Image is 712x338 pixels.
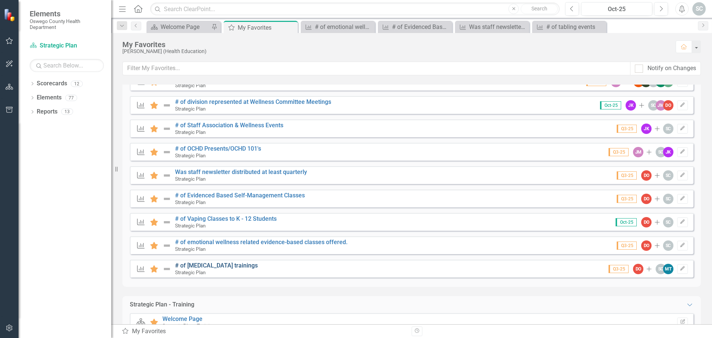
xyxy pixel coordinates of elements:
[616,218,637,226] span: Oct-25
[663,194,673,204] div: SC
[175,269,206,275] small: Strategic Plan
[37,93,62,102] a: Elements
[175,262,258,269] a: # of [MEDICAL_DATA] trainings
[61,109,73,115] div: 13
[303,22,373,32] a: # of emotional wellness related evidence-based classes offered.
[633,264,643,274] div: DO
[175,223,206,229] small: Strategic Plan
[663,170,673,181] div: SC
[581,2,652,16] button: Oct-25
[175,192,305,199] a: # of Evidenced Based Self-Management Classes
[175,145,261,152] a: # of OCHD Presents/OCHD 101's
[162,148,171,157] img: Not Defined
[150,3,560,16] input: Search ClearPoint...
[175,199,206,205] small: Strategic Plan
[122,40,668,49] div: My Favorites
[617,195,637,203] span: Q3-25
[617,242,637,250] span: Q3-25
[609,148,629,156] span: Q3-25
[641,124,652,134] div: JK
[663,147,673,157] div: JK
[161,22,210,32] div: Welcome Page
[122,327,406,336] div: My Favorites
[175,176,206,182] small: Strategic Plan
[663,217,673,227] div: SC
[521,4,558,14] button: Search
[122,49,668,54] div: [PERSON_NAME] (Health Education)
[641,217,652,227] div: DO
[175,129,206,135] small: Strategic Plan
[175,122,283,129] a: # of Staff Association & Wellness Events
[175,246,206,252] small: Strategic Plan
[663,240,673,251] div: SC
[531,6,547,12] span: Search
[600,101,621,109] span: Oct-25
[238,23,296,32] div: My Favorites
[175,215,277,222] a: # of Vaping Classes to K - 12 Students
[162,194,171,203] img: Not Defined
[175,168,307,175] a: Was staff newsletter distributed at least quarterly
[71,81,83,87] div: 12
[175,239,347,246] a: # of emotional wellness related evidence-based classes offered.
[626,100,636,111] div: JK
[3,8,17,22] img: ClearPoint Strategy
[148,22,210,32] a: Welcome Page
[648,100,659,111] div: SC
[656,147,666,157] div: SC
[647,64,696,73] div: Notify on Changes
[315,22,373,32] div: # of emotional wellness related evidence-based classes offered.
[663,264,673,274] div: MT
[546,22,604,32] div: # of tabling events
[617,125,637,133] span: Q3-25
[641,170,652,181] div: DO
[65,95,77,101] div: 77
[617,171,637,180] span: Q3-25
[641,194,652,204] div: DO
[380,22,450,32] a: # of Evidenced Based Self-Management Classes
[656,100,666,111] div: JM
[37,79,67,88] a: Scorecards
[392,22,450,32] div: # of Evidenced Based Self-Management Classes
[130,301,194,309] div: Strategic Plan - Training
[584,5,650,14] div: Oct-25
[162,218,171,227] img: Not Defined
[37,108,57,116] a: Reports
[175,152,206,158] small: Strategic Plan
[457,22,527,32] a: Was staff newsletter distributed at least quarterly
[692,2,706,16] button: SC
[30,42,104,50] a: Strategic Plan
[162,323,215,329] small: Strategic Plan - Training
[30,9,104,18] span: Elements
[175,82,206,88] small: Strategic Plan
[663,124,673,134] div: SC
[162,265,171,273] img: Not Defined
[30,18,104,30] small: Oswego County Health Department
[663,100,673,111] div: DO
[162,241,171,250] img: Not Defined
[162,124,171,133] img: Not Defined
[30,59,104,72] input: Search Below...
[609,265,629,273] span: Q3-25
[175,98,331,105] a: # of division represented at Wellness Committee Meetings
[641,240,652,251] div: DO
[633,147,643,157] div: JM
[656,264,666,274] div: SC
[469,22,527,32] div: Was staff newsletter distributed at least quarterly
[175,106,206,112] small: Strategic Plan
[162,101,171,110] img: Not Defined
[162,171,171,180] img: Not Defined
[162,315,202,322] a: Welcome Page
[534,22,604,32] a: # of tabling events
[122,62,630,75] input: Filter My Favorites...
